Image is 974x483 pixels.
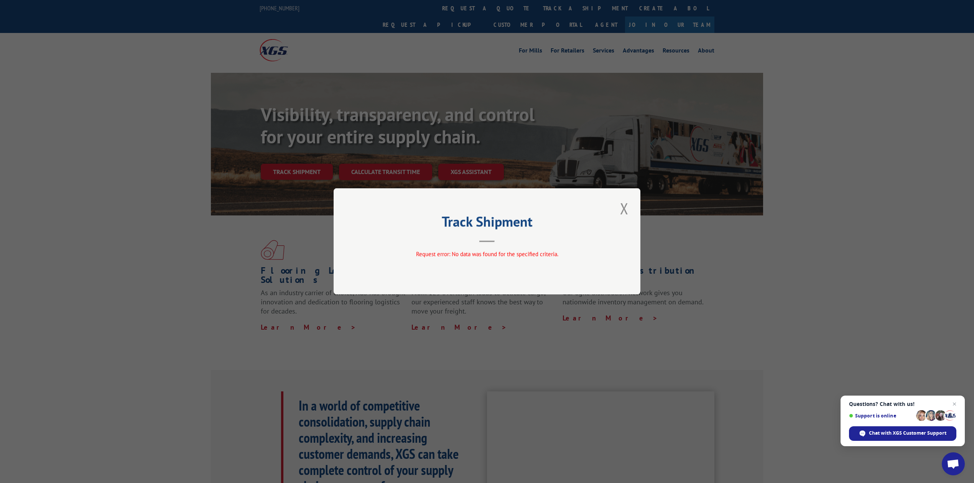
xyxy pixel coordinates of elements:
button: Close modal [618,198,631,219]
span: Request error: No data was found for the specified criteria. [416,251,558,258]
a: Open chat [942,452,965,475]
span: Support is online [849,413,913,419]
span: Chat with XGS Customer Support [849,426,956,441]
span: Chat with XGS Customer Support [869,430,946,437]
h2: Track Shipment [372,216,602,231]
span: Questions? Chat with us! [849,401,956,407]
